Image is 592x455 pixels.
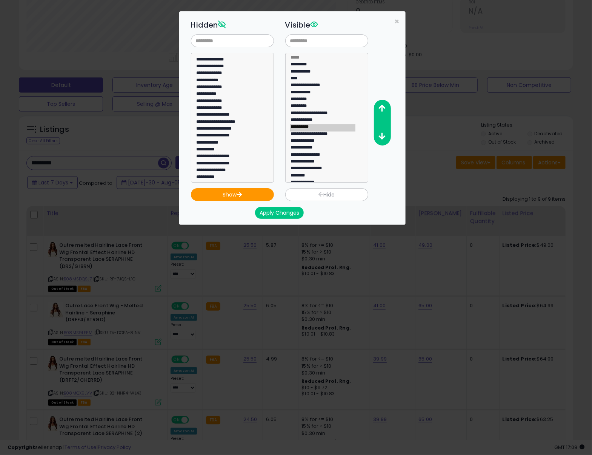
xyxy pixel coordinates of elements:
button: Show [191,188,274,201]
h3: Visible [285,19,368,31]
button: Apply Changes [255,207,304,219]
button: Hide [285,188,368,201]
span: × [395,16,400,27]
h3: Hidden [191,19,274,31]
